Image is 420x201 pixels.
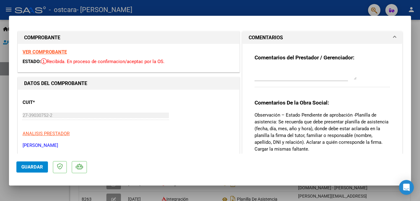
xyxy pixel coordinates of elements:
[255,112,390,152] p: Observación – Estado Pendiente de aprobación -Planilla de asistencia: Se recuerda que debe presen...
[23,99,86,106] p: CUIT
[249,34,283,41] h1: COMENTARIOS
[399,180,414,195] div: Open Intercom Messenger
[23,131,70,136] span: ANALISIS PRESTADOR
[23,142,235,149] p: [PERSON_NAME]
[242,32,402,44] mat-expansion-panel-header: COMENTARIOS
[255,100,329,106] strong: Comentarios De la Obra Social:
[242,44,402,181] div: COMENTARIOS
[23,59,41,64] span: ESTADO:
[16,161,48,173] button: Guardar
[255,54,354,61] strong: Comentarios del Prestador / Gerenciador:
[24,35,60,41] strong: COMPROBANTE
[41,59,165,64] span: Recibida. En proceso de confirmacion/aceptac por la OS.
[21,164,43,170] span: Guardar
[24,80,87,86] strong: DATOS DEL COMPROBANTE
[23,49,67,55] a: VER COMPROBANTE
